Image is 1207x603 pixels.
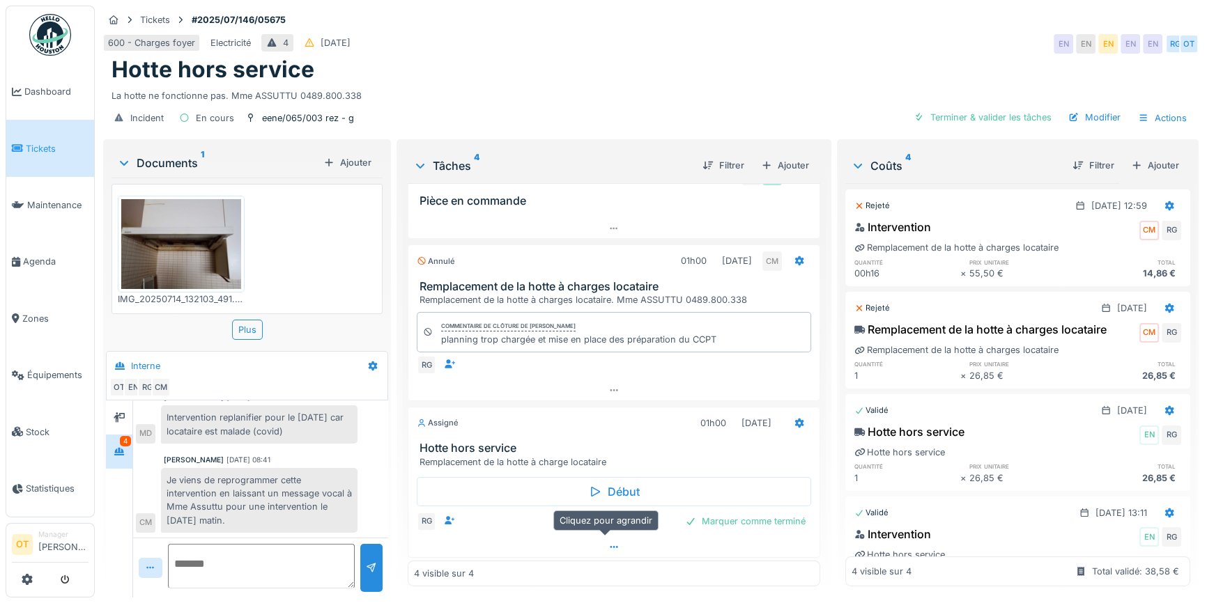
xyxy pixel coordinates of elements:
div: OT [1179,34,1199,54]
a: Agenda [6,233,94,290]
div: Remplacement de la hotte à charge locataire [420,455,814,469]
div: 1 [854,471,960,485]
div: Documents [117,155,318,171]
div: Coûts [851,157,1061,174]
div: 01h00 [681,254,707,267]
div: 4 [120,436,131,446]
div: Je viens de reprogrammer cette intervention en laissant un message vocal à Mme Assuttu pour une i... [161,468,358,533]
div: [DATE] 13:11 [1095,506,1147,519]
a: Dashboard [6,63,94,120]
h6: prix unitaire [969,462,1075,471]
div: Tâches [413,157,691,174]
div: Intervention [854,526,931,542]
div: RG [1162,323,1181,343]
span: Tickets [26,142,89,155]
div: Ajouter [755,156,815,175]
div: EN [1054,34,1073,54]
div: Assigné [417,417,459,429]
div: Filtrer [1067,156,1120,175]
div: CM [762,251,782,271]
a: Équipements [6,347,94,403]
div: 1 [854,369,960,382]
li: [PERSON_NAME] [38,529,89,559]
h6: quantité [854,258,960,267]
div: Ajouter [1125,156,1185,175]
div: Rejeté [854,302,890,314]
a: Maintenance [6,177,94,233]
div: EN [1143,34,1162,54]
li: OT [12,534,33,555]
div: Hotte hors service [854,446,945,459]
a: Statistiques [6,460,94,517]
div: Filtrer [697,156,750,175]
div: EN [123,377,143,397]
div: OT [109,377,129,397]
div: IMG_20250714_132103_491.jpg [118,292,245,306]
span: Zones [22,312,89,325]
div: [DATE] [1117,404,1147,417]
span: Agenda [23,255,89,268]
div: Annulé [417,256,455,267]
div: [DATE] 12:59 [1091,199,1147,212]
h6: total [1075,462,1181,471]
div: MD [136,424,155,444]
div: Actions [1132,108,1193,128]
div: 26,85 € [969,471,1075,485]
div: Intervention replanifier pour le [DATE] car locataire est malade (covid) [161,405,358,443]
div: 4 [283,36,289,49]
img: Badge_color-CXgf-gQk.svg [29,14,71,56]
span: Statistiques [26,482,89,495]
a: Zones [6,290,94,347]
h6: quantité [854,462,960,471]
a: Tickets [6,120,94,176]
div: RG [1162,221,1181,240]
div: La hotte ne fonctionne pas. Mme ASSUTTU 0489.800.338 [112,84,1190,102]
div: 4 visible sur 4 [414,567,474,580]
div: CM [136,513,155,533]
div: 01h00 [700,416,726,430]
div: [DATE] [741,416,771,430]
div: EN [1098,34,1118,54]
div: EN [1139,527,1159,547]
div: Hotte hors service [854,548,945,561]
div: Terminer & valider les tâches [908,108,1057,127]
div: CM [151,377,171,397]
span: Dashboard [24,85,89,98]
div: 26,85 € [1075,471,1181,485]
div: RG [1165,34,1185,54]
div: Remplacement de la hotte à charges locataire [854,343,1059,357]
div: Incident [130,111,164,125]
div: 55,50 € [969,267,1075,280]
sup: 4 [474,157,479,174]
h6: prix unitaire [969,258,1075,267]
div: Marquer comme terminé [679,512,811,531]
div: 4 visible sur 4 [852,565,912,578]
div: EN [1121,34,1140,54]
div: Intervention [854,219,931,235]
div: Validé [854,405,889,416]
h6: prix unitaire [969,359,1075,368]
span: Maintenance [27,198,89,212]
h6: total [1075,359,1181,368]
div: × [960,267,969,280]
div: Cliquez pour agrandir [553,510,659,531]
div: 600 - Charges foyer [108,36,195,49]
a: Stock [6,403,94,460]
div: planning trop chargée et mise en place des préparation du CCPT [441,333,716,346]
div: Modifier [1063,108,1126,127]
div: eene/065/003 rez - g [262,111,354,125]
div: CM [1139,323,1159,343]
div: 26,85 € [1075,369,1181,382]
div: Début [417,477,811,506]
h6: total [1075,258,1181,267]
div: CM [1139,221,1159,240]
strong: #2025/07/146/05675 [186,13,291,26]
span: Stock [26,425,89,439]
div: [DATE] [722,254,752,267]
div: [DATE] [1117,301,1147,315]
img: 23xtzlu9at7shm7ogxldk3mxizku [121,199,241,289]
h3: Remplacement de la hotte à charges locataire [420,280,814,293]
div: [PERSON_NAME] [164,455,224,465]
div: Remplacement de la hotte à charges locataire [854,321,1107,338]
div: Manager [38,529,89,540]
